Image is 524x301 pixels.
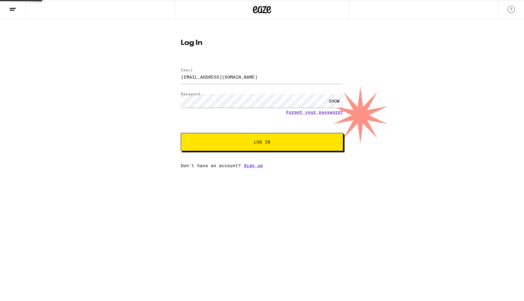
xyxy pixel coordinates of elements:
span: Log In [254,140,270,144]
a: Sign up [244,163,263,168]
input: Email [181,70,343,84]
a: Forgot your password? [286,110,343,115]
label: Password [181,92,200,96]
div: SHOW [325,94,343,108]
label: Email [181,68,193,72]
div: Don't have an account? [181,163,343,168]
h1: Log In [181,39,343,47]
button: Log In [181,133,343,151]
